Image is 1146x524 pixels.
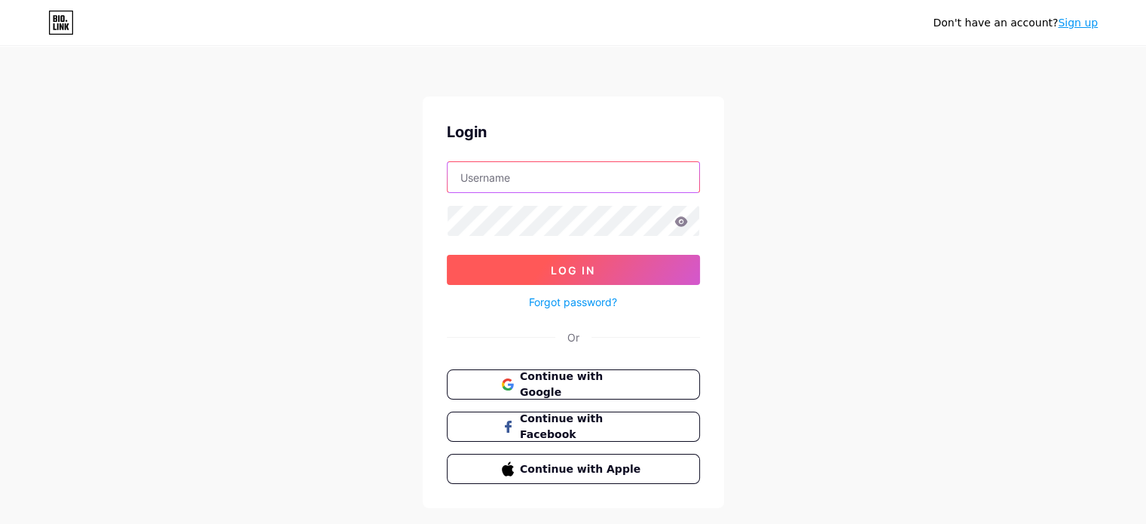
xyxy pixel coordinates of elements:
[520,369,644,400] span: Continue with Google
[567,329,579,345] div: Or
[520,461,644,477] span: Continue with Apple
[933,15,1098,31] div: Don't have an account?
[447,369,700,400] button: Continue with Google
[448,162,699,192] input: Username
[529,294,617,310] a: Forgot password?
[551,264,595,277] span: Log In
[1058,17,1098,29] a: Sign up
[520,411,644,443] span: Continue with Facebook
[447,121,700,143] div: Login
[447,454,700,484] button: Continue with Apple
[447,255,700,285] button: Log In
[447,412,700,442] button: Continue with Facebook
